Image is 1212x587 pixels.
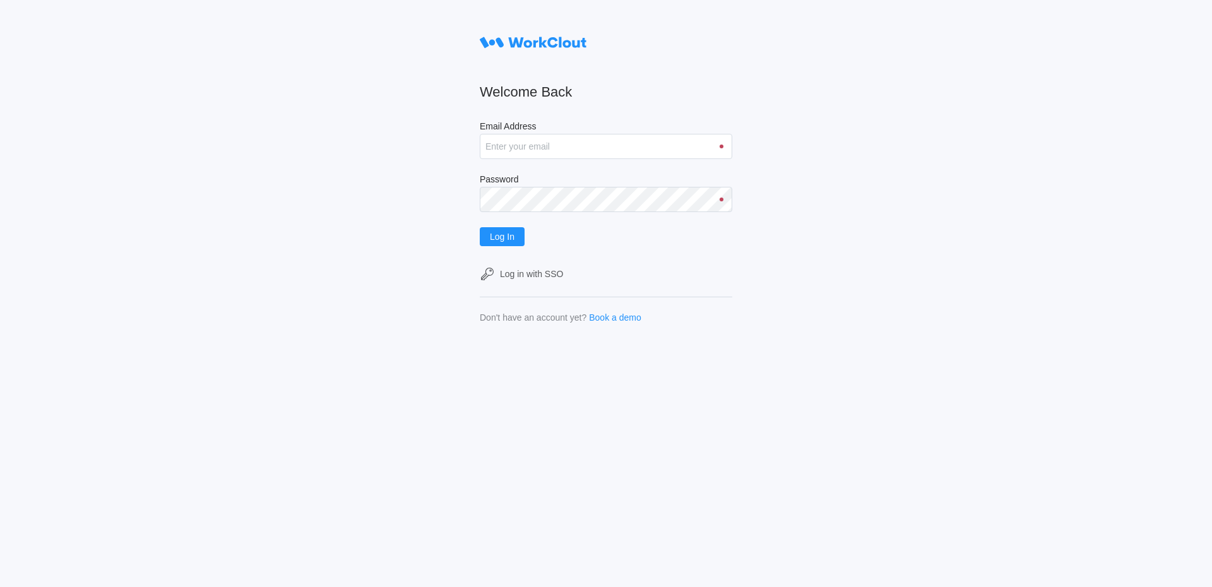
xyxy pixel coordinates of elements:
[480,83,732,101] h2: Welcome Back
[490,232,514,241] span: Log In
[480,312,586,323] div: Don't have an account yet?
[480,121,732,134] label: Email Address
[500,269,563,279] div: Log in with SSO
[589,312,641,323] a: Book a demo
[480,266,732,282] a: Log in with SSO
[480,174,732,187] label: Password
[480,227,525,246] button: Log In
[480,134,732,159] input: Enter your email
